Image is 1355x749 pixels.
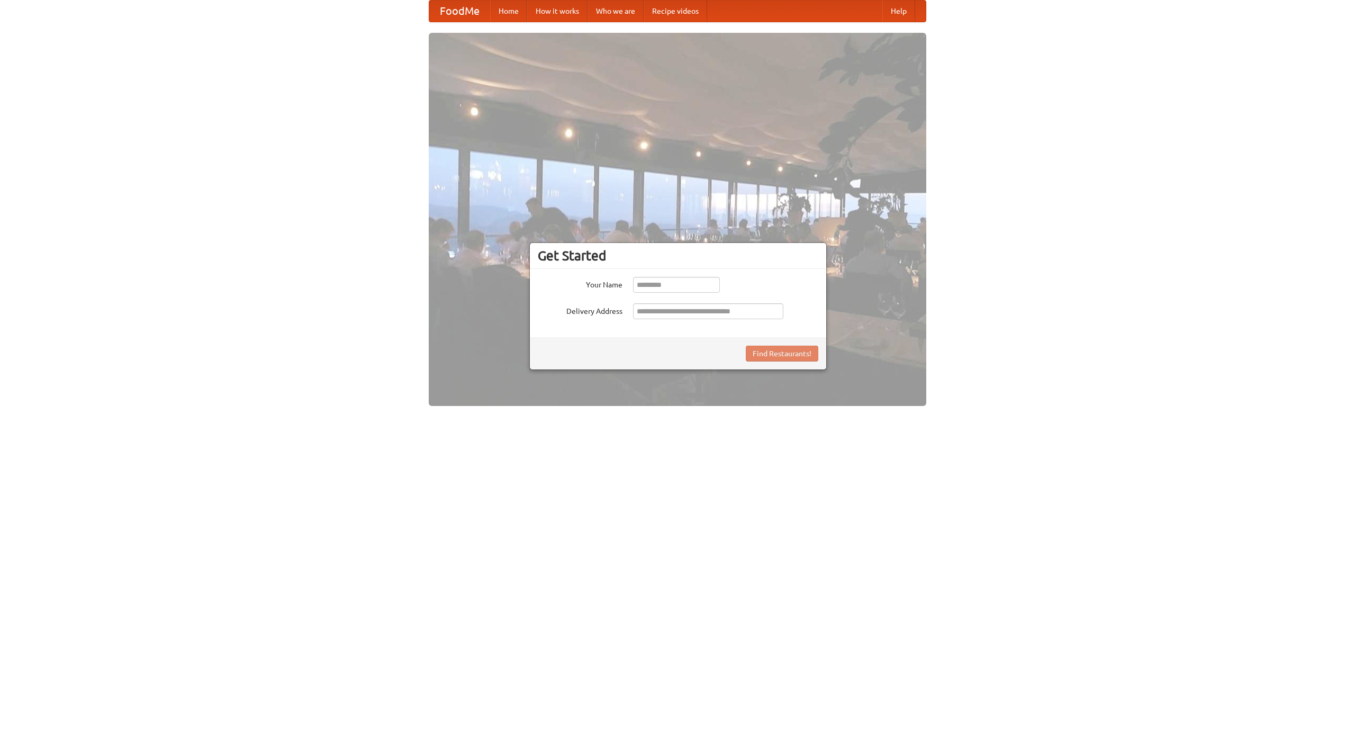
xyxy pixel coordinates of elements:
a: Home [490,1,527,22]
button: Find Restaurants! [746,346,818,362]
a: How it works [527,1,588,22]
label: Delivery Address [538,303,622,317]
label: Your Name [538,277,622,290]
a: Who we are [588,1,644,22]
a: FoodMe [429,1,490,22]
h3: Get Started [538,248,818,264]
a: Recipe videos [644,1,707,22]
a: Help [882,1,915,22]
